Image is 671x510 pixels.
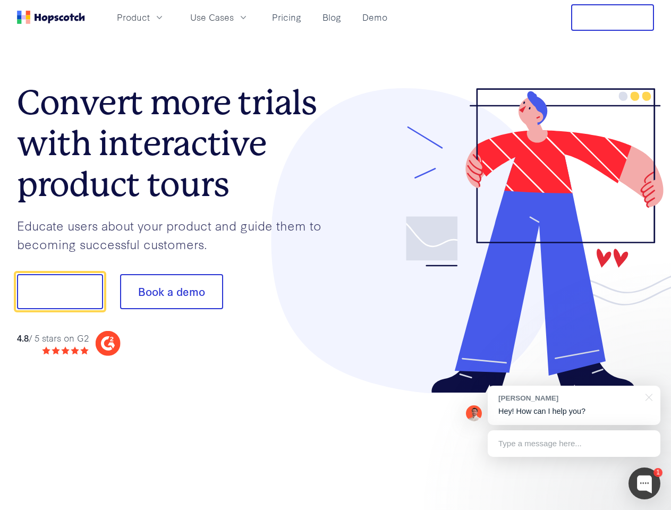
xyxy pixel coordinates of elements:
strong: 4.8 [17,331,29,344]
button: Use Cases [184,8,255,26]
button: Show me! [17,274,103,309]
a: Blog [318,8,345,26]
span: Use Cases [190,11,234,24]
button: Product [111,8,171,26]
a: Demo [358,8,392,26]
button: Book a demo [120,274,223,309]
div: Type a message here... [488,430,660,457]
a: Home [17,11,85,24]
button: Free Trial [571,4,654,31]
span: Product [117,11,150,24]
a: Pricing [268,8,305,26]
div: 1 [653,468,662,477]
div: [PERSON_NAME] [498,393,639,403]
h1: Convert more trials with interactive product tours [17,82,336,205]
div: / 5 stars on G2 [17,331,89,345]
p: Hey! How can I help you? [498,406,650,417]
p: Educate users about your product and guide them to becoming successful customers. [17,216,336,253]
img: Mark Spera [466,405,482,421]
